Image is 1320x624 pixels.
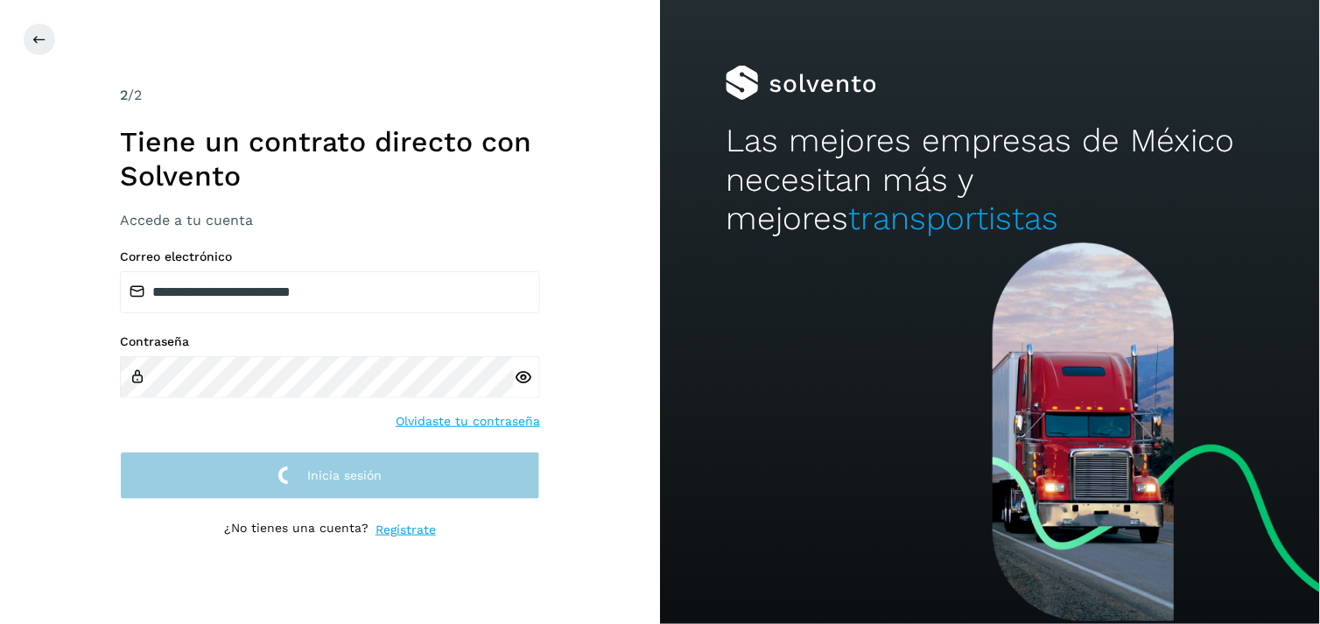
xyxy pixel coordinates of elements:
[120,85,540,106] div: /2
[848,200,1058,237] span: transportistas
[120,212,540,228] h3: Accede a tu cuenta
[120,87,128,103] span: 2
[307,469,382,481] span: Inicia sesión
[726,122,1253,238] h2: Las mejores empresas de México necesitan más y mejores
[396,412,540,431] a: Olvidaste tu contraseña
[376,521,436,539] a: Regístrate
[120,452,540,500] button: Inicia sesión
[224,521,369,539] p: ¿No tienes una cuenta?
[120,125,540,193] h1: Tiene un contrato directo con Solvento
[120,249,540,264] label: Correo electrónico
[120,334,540,349] label: Contraseña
